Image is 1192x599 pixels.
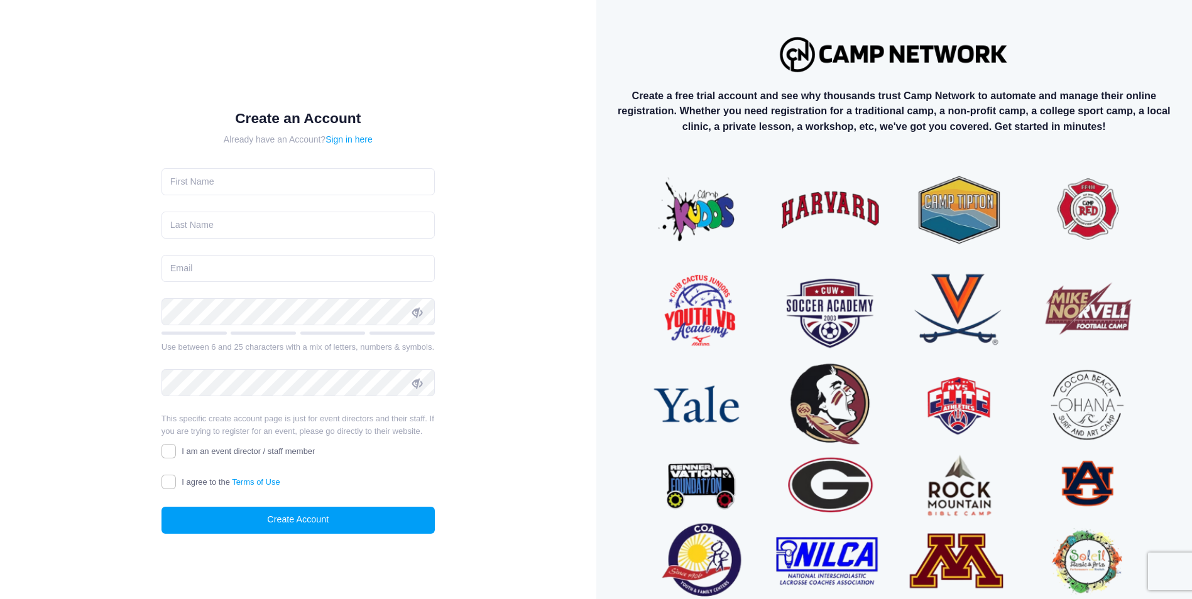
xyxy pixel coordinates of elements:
span: I agree to the [182,477,280,487]
input: Last Name [161,212,435,239]
p: This specific create account page is just for event directors and their staff. If you are trying ... [161,413,435,437]
a: Terms of Use [232,477,280,487]
span: I am an event director / staff member [182,446,315,456]
input: First Name [161,168,435,195]
h1: Create an Account [161,110,435,127]
div: Already have an Account? [161,133,435,146]
p: Create a free trial account and see why thousands trust Camp Network to automate and manage their... [606,88,1182,134]
input: Email [161,255,435,282]
input: I agree to theTerms of Use [161,475,176,489]
input: I am an event director / staff member [161,444,176,458]
button: Create Account [161,507,435,534]
div: Use between 6 and 25 characters with a mix of letters, numbers & symbols. [161,341,435,353]
img: Logo [774,31,1014,78]
a: Sign in here [325,134,373,144]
